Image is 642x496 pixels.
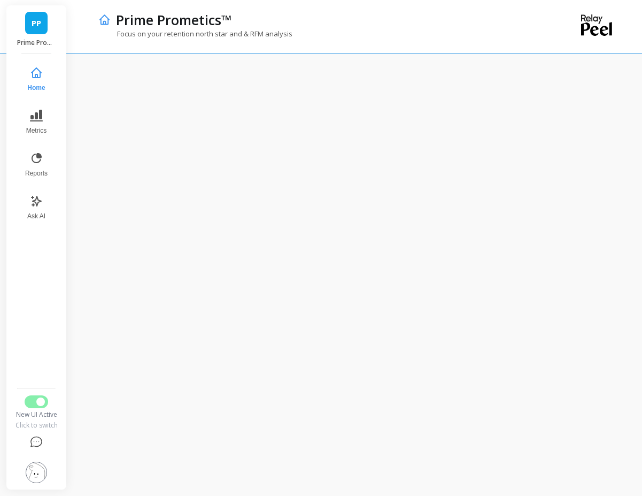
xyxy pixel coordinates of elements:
p: Focus on your retention north star and & RFM analysis [98,29,292,39]
p: Prime Prometics™ [17,39,56,47]
span: Reports [25,169,48,178]
span: PP [32,17,41,29]
button: Settings [14,455,58,490]
span: Home [27,83,45,92]
button: Switch to Legacy UI [25,395,48,408]
button: Home [19,60,54,98]
p: Prime Prometics™ [116,11,231,29]
button: Reports [19,146,54,184]
span: Metrics [26,126,47,135]
button: Ask AI [19,188,54,227]
button: Metrics [19,103,54,141]
span: Ask AI [27,212,45,220]
img: profile picture [26,462,47,483]
iframe: Omni Embed [90,74,621,475]
div: Click to switch [14,421,58,430]
button: Help [14,430,58,455]
div: New UI Active [14,410,58,419]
